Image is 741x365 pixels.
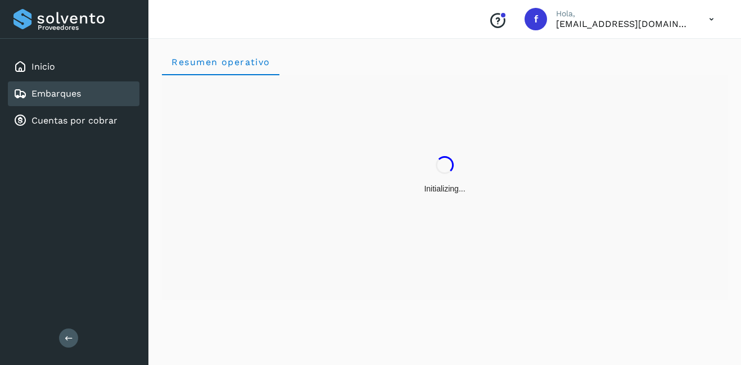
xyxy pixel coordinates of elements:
div: Cuentas por cobrar [8,108,139,133]
span: Resumen operativo [171,57,270,67]
a: Cuentas por cobrar [31,115,118,126]
p: Proveedores [38,24,135,31]
p: facturacion@protransport.com.mx [556,19,691,29]
a: Inicio [31,61,55,72]
div: Embarques [8,81,139,106]
a: Embarques [31,88,81,99]
div: Inicio [8,54,139,79]
p: Hola, [556,9,691,19]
